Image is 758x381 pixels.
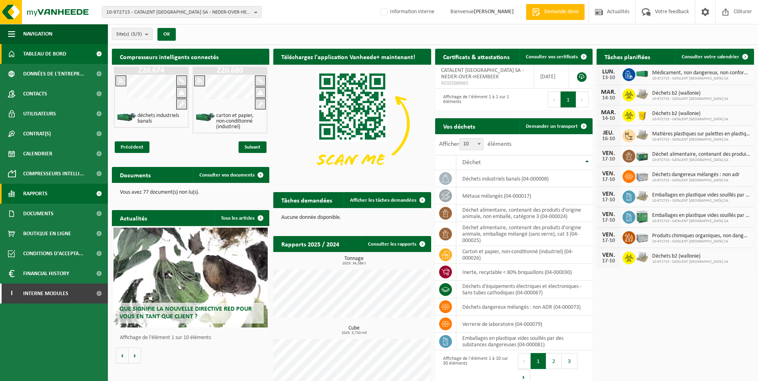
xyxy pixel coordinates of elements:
[112,49,269,64] h2: Compresseurs intelligents connectés
[652,212,750,219] span: Emballages en plastique vides souillés par des substances dangereuses
[439,141,511,147] label: Afficher éléments
[460,138,483,150] span: 10
[23,144,52,164] span: Calendrier
[112,210,155,226] h2: Actualités
[601,157,617,162] div: 17-10
[120,190,261,195] p: Vous avez 77 document(s) non lu(s).
[456,316,593,333] td: verrerie de laboratoire (04-000079)
[277,262,431,266] span: 2025: 34,586 t
[439,91,510,108] div: Affichage de l'élément 1 à 1 sur 1 éléments
[23,84,47,104] span: Contacts
[106,6,251,18] span: 10-972715 - CATALENT [GEOGRAPHIC_DATA] SA - NEDER-OVER-HEEMBEEK
[652,158,750,163] span: 10-972715 - CATALENT [GEOGRAPHIC_DATA] SA
[652,219,750,224] span: 10-972715 - CATALENT [GEOGRAPHIC_DATA] SA
[112,167,159,183] h2: Documents
[601,252,617,258] div: VEN.
[534,65,569,89] td: [DATE]
[635,169,649,183] img: PB-LB-0680-HPE-GY-11
[120,335,265,341] p: Affichage de l'élément 1 sur 10 éléments
[682,54,739,60] span: Consulter votre calendrier
[675,49,753,65] a: Consulter votre calendrier
[115,141,149,153] span: Précédent
[652,198,750,203] span: 10-972715 - CATALENT [GEOGRAPHIC_DATA] SA
[542,8,581,16] span: Demande devis
[562,353,577,369] button: 3
[23,104,56,124] span: Utilisateurs
[462,159,481,166] span: Déchet
[652,117,728,122] span: 10-972715 - CATALENT [GEOGRAPHIC_DATA] SA
[652,233,750,239] span: Produits chimiques organiques, non dangereux en petit emballage
[456,246,593,264] td: carton et papier, non-conditionné (industriel) (04-000026)
[23,284,68,304] span: Interne modules
[273,192,340,208] h2: Tâches demandées
[23,124,51,144] span: Contrat(s)
[456,187,593,204] td: métaux mélangés (04-000017)
[652,151,750,158] span: Déchet alimentaire, contenant des produits d'origine animale, emballage mélangé ...
[601,238,617,244] div: 17-10
[116,28,142,40] span: Site(s)
[548,91,561,107] button: Previous
[601,177,617,183] div: 17-10
[456,170,593,187] td: déchets industriels banals (04-000008)
[277,325,431,335] h3: Cube
[273,65,431,183] img: Download de VHEPlus App
[601,191,617,197] div: VEN.
[435,49,517,64] h2: Certificats & attestations
[362,236,430,252] a: Consulter les rapports
[116,347,129,363] button: Vorige
[601,75,617,81] div: 13-10
[277,256,431,266] h3: Tonnage
[137,113,185,124] h4: déchets industriels banals
[456,222,593,246] td: déchet alimentaire, contenant des produits d'origine animale, emballage mélangé (sans verre), cat...
[8,284,15,304] span: I
[456,281,593,298] td: déchets d'équipements électriques et électroniques - Sans tubes cathodiques (04-000067)
[344,192,430,208] a: Afficher les tâches demandées
[526,54,578,60] span: Consulter vos certificats
[441,80,528,87] span: RED25009965
[23,224,71,244] span: Boutique en ligne
[350,198,416,203] span: Afficher les tâches demandées
[652,70,750,76] span: Médicament, non dangereux, non conforme, en petit conditionnement
[474,9,514,15] strong: [PERSON_NAME]
[635,250,649,264] img: LP-PA-00000-WDN-11
[23,164,84,184] span: Compresseurs intelli...
[635,128,649,142] img: LP-PA-00000-WDN-11
[456,264,593,281] td: inerte, recyclable < 80% briquaillons (04-000030)
[102,6,262,18] button: 10-972715 - CATALENT [GEOGRAPHIC_DATA] SA - NEDER-OVER-HEEMBEEK
[441,67,523,80] span: CATALENT [GEOGRAPHIC_DATA] SA - NEDER-OVER-HEEMBEEK
[23,264,69,284] span: Financial History
[195,67,265,75] h1: Z20.680
[601,130,617,136] div: JEU.
[157,28,176,41] button: OK
[23,44,66,64] span: Tableau de bord
[601,89,617,95] div: MAR.
[281,215,423,220] p: Aucune donnée disponible.
[635,108,649,121] img: LP-SB-00050-HPE-22
[113,228,268,327] a: Que signifie la nouvelle directive RED pour vous en tant que client ?
[112,28,153,40] button: Site(s)(3/3)
[601,95,617,101] div: 14-10
[601,232,617,238] div: VEN.
[215,210,269,226] a: Tous les articles
[23,184,48,204] span: Rapports
[460,139,483,150] span: 10
[635,189,649,203] img: LP-PA-00000-WDN-11
[117,112,137,122] img: HK-XZ-20-GN-01
[652,239,750,244] span: 10-972715 - CATALENT [GEOGRAPHIC_DATA] SA
[116,67,187,75] h1: Z20.674
[601,258,617,264] div: 17-10
[635,149,649,162] img: PB-LB-0680-HPE-GN-01
[195,112,215,122] img: HK-XZ-20-GN-01
[601,69,617,75] div: LUN.
[601,211,617,218] div: VEN.
[652,97,728,101] span: 10-972715 - CATALENT [GEOGRAPHIC_DATA] SA
[119,306,252,320] span: Que signifie la nouvelle directive RED pour vous en tant que client ?
[526,124,578,129] span: Demander un transport
[131,32,142,37] count: (3/3)
[23,64,84,84] span: Données de l'entrepr...
[652,137,750,142] span: 10-972715 - CATALENT [GEOGRAPHIC_DATA] SA
[456,298,593,316] td: déchets dangereux mélangés : non ADR (04-000073)
[456,204,593,222] td: déchet alimentaire, contenant des produits d'origine animale, non emballé, catégorie 3 (04-000024)
[193,167,269,183] a: Consulter vos documents
[635,230,649,244] img: PB-LB-0680-HPE-GY-11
